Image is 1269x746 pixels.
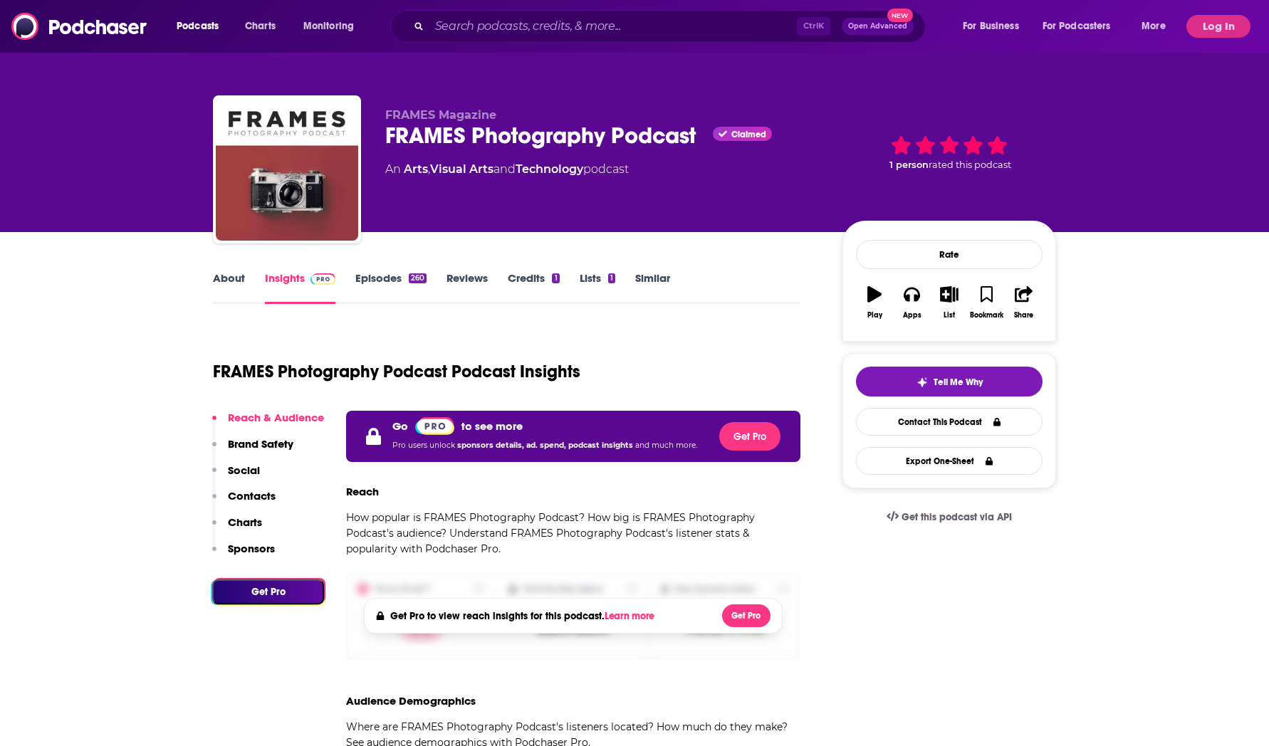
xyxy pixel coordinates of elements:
[968,277,1005,328] button: Bookmark
[236,15,284,38] a: Charts
[867,311,882,320] div: Play
[889,159,929,170] span: 1 person
[508,271,559,304] a: Credits1
[916,377,928,388] img: tell me why sparkle
[934,377,983,388] span: Tell Me Why
[310,273,335,285] img: Podchaser Pro
[409,273,427,283] div: 260
[731,131,766,138] span: Claimed
[608,273,615,283] div: 1
[212,489,276,515] button: Contacts
[848,23,907,30] span: Open Advanced
[1142,16,1166,36] span: More
[719,422,780,451] button: Get Pro
[228,489,276,503] p: Contacts
[1132,15,1184,38] button: open menu
[392,419,408,433] p: Go
[903,311,921,320] div: Apps
[212,437,293,463] button: Brand Safety
[893,277,930,328] button: Apps
[887,9,913,22] span: New
[228,542,275,555] p: Sponsors
[931,277,968,328] button: List
[1186,15,1250,38] button: Log In
[902,511,1012,523] span: Get this podcast via API
[355,271,427,304] a: Episodes260
[856,367,1043,396] button: tell me why sparkleTell Me Why
[167,15,237,38] button: open menu
[1033,15,1132,38] button: open menu
[303,16,354,36] span: Monitoring
[856,408,1043,436] a: Contact This Podcast
[635,271,670,304] a: Similar
[1043,16,1111,36] span: For Podcasters
[461,419,523,433] p: to see more
[216,98,358,241] img: FRAMES Photography Podcast
[212,579,324,604] button: Get Pro
[415,416,454,435] a: Pro website
[552,273,559,283] div: 1
[228,437,293,451] p: Brand Safety
[265,271,335,304] a: InsightsPodchaser Pro
[516,162,583,176] a: Technology
[430,162,493,176] a: Visual Arts
[385,108,496,122] span: FRAMES Magazine
[1014,311,1033,320] div: Share
[856,240,1043,269] div: Rate
[842,18,914,35] button: Open AdvancedNew
[385,161,629,178] div: An podcast
[842,108,1056,196] div: 1 personrated this podcast
[428,162,430,176] span: ,
[228,411,324,424] p: Reach & Audience
[446,271,488,304] a: Reviews
[953,15,1037,38] button: open menu
[944,311,955,320] div: List
[212,515,262,542] button: Charts
[580,271,615,304] a: Lists1
[392,435,697,456] p: Pro users unlock and much more.
[228,463,260,477] p: Social
[929,159,1011,170] span: rated this podcast
[415,417,454,435] img: Podchaser Pro
[875,500,1023,535] a: Get this podcast via API
[797,17,830,36] span: Ctrl K
[212,411,324,437] button: Reach & Audience
[722,604,771,627] button: Get Pro
[212,463,260,490] button: Social
[963,16,1019,36] span: For Business
[213,361,580,382] h1: FRAMES Photography Podcast Podcast Insights
[493,162,516,176] span: and
[856,447,1043,475] button: Export One-Sheet
[346,485,379,498] h3: Reach
[177,16,219,36] span: Podcasts
[404,10,939,43] div: Search podcasts, credits, & more...
[605,611,659,622] button: Learn more
[390,610,659,622] h4: Get Pro to view reach insights for this podcast.
[213,271,245,304] a: About
[970,311,1003,320] div: Bookmark
[856,277,893,328] button: Play
[228,515,262,529] p: Charts
[346,510,800,557] p: How popular is FRAMES Photography Podcast? How big is FRAMES Photography Podcast's audience? Unde...
[245,16,276,36] span: Charts
[346,694,476,708] h3: Audience Demographics
[404,162,428,176] a: Arts
[429,15,797,38] input: Search podcasts, credits, & more...
[212,542,275,568] button: Sponsors
[457,441,635,450] span: sponsors details, ad. spend, podcast insights
[1006,277,1043,328] button: Share
[11,13,148,40] img: Podchaser - Follow, Share and Rate Podcasts
[293,15,372,38] button: open menu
